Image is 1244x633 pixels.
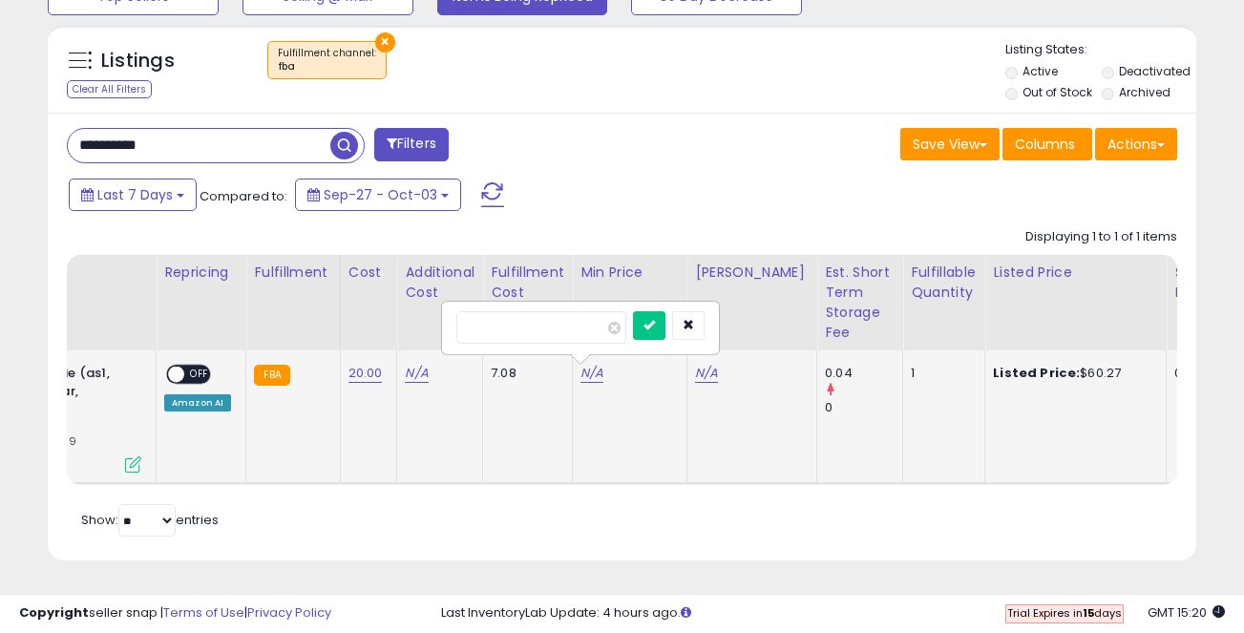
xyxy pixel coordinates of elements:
div: 0.04 [825,365,902,382]
button: × [375,32,395,53]
div: Ship Price [1174,263,1212,303]
a: N/A [405,364,428,383]
button: Columns [1002,128,1092,160]
span: Show: entries [81,511,219,529]
label: Active [1023,63,1058,79]
button: Save View [900,128,1000,160]
small: FBA [254,365,289,386]
h5: Listings [101,48,175,74]
b: 15 [1083,605,1094,621]
button: Actions [1095,128,1177,160]
div: Amazon AI [164,394,231,411]
button: Filters [374,128,449,161]
span: Compared to: [200,187,287,205]
div: Additional Cost [405,263,474,303]
span: Last 7 Days [97,185,173,204]
div: Listed Price [993,263,1158,283]
div: fba [278,60,376,74]
div: [PERSON_NAME] [695,263,809,283]
span: Trial Expires in days [1007,605,1122,621]
div: seller snap | | [19,604,331,622]
a: Privacy Policy [247,603,331,622]
label: Out of Stock [1023,84,1092,100]
a: N/A [695,364,718,383]
span: 2025-10-12 15:20 GMT [1148,603,1225,622]
div: Displaying 1 to 1 of 1 items [1025,228,1177,246]
div: 7.08 [491,365,558,382]
div: Fulfillable Quantity [911,263,977,303]
div: 0 [825,399,902,416]
a: N/A [580,364,603,383]
div: Fulfillment Cost [491,263,564,303]
a: Terms of Use [163,603,244,622]
b: Listed Price: [993,364,1080,382]
div: Est. Short Term Storage Fee [825,263,895,343]
div: Fulfillment [254,263,331,283]
div: Last InventoryLab Update: 4 hours ago. [441,604,1225,622]
p: Listing States: [1005,41,1196,59]
div: 0.00 [1174,365,1206,382]
div: Repricing [164,263,238,283]
span: OFF [184,367,215,383]
span: Sep-27 - Oct-03 [324,185,437,204]
button: Last 7 Days [69,179,197,211]
div: $60.27 [993,365,1151,382]
span: Fulfillment channel : [278,46,376,74]
div: Clear All Filters [67,80,152,98]
span: Columns [1015,135,1075,154]
label: Archived [1119,84,1170,100]
a: 20.00 [348,364,383,383]
div: Cost [348,263,390,283]
button: Sep-27 - Oct-03 [295,179,461,211]
div: Min Price [580,263,679,283]
strong: Copyright [19,603,89,622]
label: Deactivated [1119,63,1191,79]
div: 1 [911,365,970,382]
